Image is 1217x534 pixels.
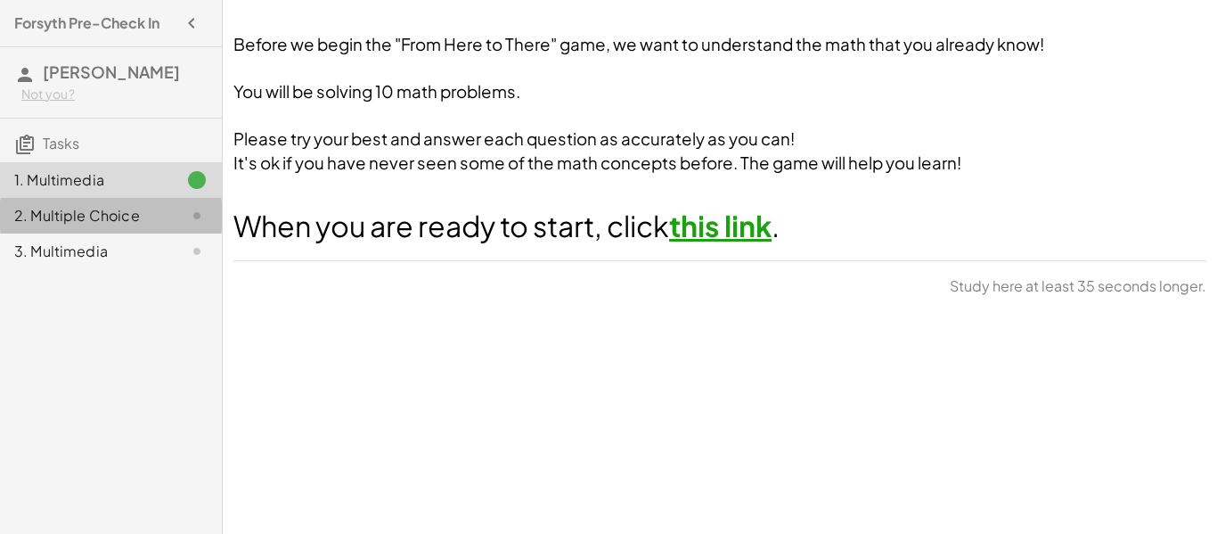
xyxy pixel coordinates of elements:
div: 2. Multiple Choice [14,205,158,226]
a: this link [669,208,772,243]
h4: Forsyth Pre-Check In [14,12,159,34]
span: Study here at least 35 seconds longer. [950,275,1206,297]
div: Not you? [21,86,208,103]
span: Tasks [43,134,79,152]
span: Before we begin the "From Here to There" game, we want to understand the math that you already know! [233,34,1044,54]
span: It's ok if you have never seen some of the math concepts before. The game will help you learn! [233,152,961,173]
i: Task not started. [186,205,208,226]
span: When you are ready to start, click [233,208,669,243]
div: 1. Multimedia [14,169,158,191]
span: . [772,208,780,243]
i: Task finished. [186,169,208,191]
span: [PERSON_NAME] [43,62,180,82]
div: 3. Multimedia [14,241,158,262]
i: Task not started. [186,241,208,262]
span: Please try your best and answer each question as accurately as you can! [233,128,795,149]
span: You will be solving 10 math problems. [233,81,520,102]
